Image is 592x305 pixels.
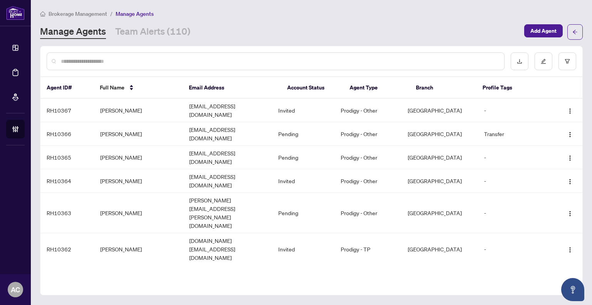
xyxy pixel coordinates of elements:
[49,10,107,17] span: Brokerage Management
[335,99,401,122] td: Prodigy - Other
[183,146,272,169] td: [EMAIL_ADDRESS][DOMAIN_NAME]
[183,99,272,122] td: [EMAIL_ADDRESS][DOMAIN_NAME]
[478,169,554,193] td: -
[94,146,183,169] td: [PERSON_NAME]
[530,25,557,37] span: Add Agent
[567,247,573,253] img: Logo
[335,169,401,193] td: Prodigy - Other
[40,99,94,122] td: RH10367
[564,104,576,116] button: Logo
[183,169,272,193] td: [EMAIL_ADDRESS][DOMAIN_NAME]
[40,146,94,169] td: RH10365
[183,77,281,99] th: Email Address
[272,122,335,146] td: Pending
[94,193,183,233] td: [PERSON_NAME]
[402,122,478,146] td: [GEOGRAPHIC_DATA]
[116,10,154,17] span: Manage Agents
[94,77,182,99] th: Full Name
[524,24,563,37] button: Add Agent
[343,77,410,99] th: Agent Type
[183,193,272,233] td: [PERSON_NAME][EMAIL_ADDRESS][PERSON_NAME][DOMAIN_NAME]
[40,193,94,233] td: RH10363
[572,29,578,35] span: arrow-left
[40,233,94,265] td: RH10362
[564,243,576,255] button: Logo
[335,193,401,233] td: Prodigy - Other
[402,233,478,265] td: [GEOGRAPHIC_DATA]
[478,233,554,265] td: -
[94,169,183,193] td: [PERSON_NAME]
[564,151,576,163] button: Logo
[478,122,554,146] td: Transfer
[6,6,25,20] img: logo
[478,146,554,169] td: -
[558,52,576,70] button: filter
[567,131,573,138] img: Logo
[40,77,94,99] th: Agent ID#
[335,122,401,146] td: Prodigy - Other
[110,9,113,18] li: /
[561,278,584,301] button: Open asap
[564,175,576,187] button: Logo
[281,77,343,99] th: Account Status
[335,233,401,265] td: Prodigy - TP
[94,99,183,122] td: [PERSON_NAME]
[272,233,335,265] td: Invited
[272,193,335,233] td: Pending
[565,59,570,64] span: filter
[476,77,552,99] th: Profile Tags
[40,11,45,17] span: home
[541,59,546,64] span: edit
[183,233,272,265] td: [DOMAIN_NAME][EMAIL_ADDRESS][DOMAIN_NAME]
[40,25,106,39] a: Manage Agents
[183,122,272,146] td: [EMAIL_ADDRESS][DOMAIN_NAME]
[535,52,552,70] button: edit
[564,207,576,219] button: Logo
[567,155,573,161] img: Logo
[567,108,573,114] img: Logo
[564,128,576,140] button: Logo
[272,99,335,122] td: Invited
[94,233,183,265] td: [PERSON_NAME]
[272,146,335,169] td: Pending
[511,52,528,70] button: download
[517,59,522,64] span: download
[335,146,401,169] td: Prodigy - Other
[115,25,190,39] a: Team Alerts (110)
[11,284,20,295] span: AC
[410,77,476,99] th: Branch
[402,146,478,169] td: [GEOGRAPHIC_DATA]
[40,169,94,193] td: RH10364
[402,193,478,233] td: [GEOGRAPHIC_DATA]
[567,179,573,185] img: Logo
[478,193,554,233] td: -
[272,169,335,193] td: Invited
[100,83,124,92] span: Full Name
[40,122,94,146] td: RH10366
[94,122,183,146] td: [PERSON_NAME]
[402,99,478,122] td: [GEOGRAPHIC_DATA]
[402,169,478,193] td: [GEOGRAPHIC_DATA]
[567,211,573,217] img: Logo
[478,99,554,122] td: -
